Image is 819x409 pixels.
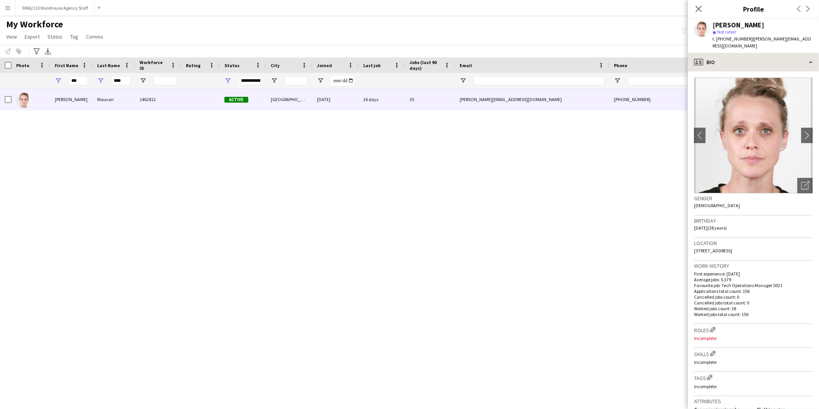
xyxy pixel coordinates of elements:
p: First experience: [DATE] [694,271,813,277]
span: City [271,63,280,68]
input: First Name Filter Input [69,76,88,85]
div: Mauvan [93,89,135,110]
span: [DEMOGRAPHIC_DATA] [694,203,740,208]
span: Rating [186,63,201,68]
p: Applications total count: 156 [694,288,813,294]
p: Cancelled jobs count: 0 [694,294,813,300]
p: Incomplete [694,335,813,341]
app-action-btn: Advanced filters [32,47,41,56]
button: Open Filter Menu [97,77,104,84]
span: Joined [317,63,332,68]
a: View [3,32,20,42]
img: Amy Mauvan [16,93,32,108]
input: Joined Filter Input [331,76,354,85]
h3: Gender [694,195,813,202]
a: Export [22,32,43,42]
span: Last job [363,63,381,68]
span: [DATE] (38 years) [694,225,727,231]
button: Open Filter Menu [140,77,147,84]
button: Open Filter Menu [55,77,62,84]
a: Comms [83,32,106,42]
span: Phone [614,63,627,68]
h3: Birthday [694,217,813,224]
div: [GEOGRAPHIC_DATA] [266,89,312,110]
h3: Skills [694,350,813,358]
h3: Tags [694,374,813,382]
div: [PERSON_NAME][EMAIL_ADDRESS][DOMAIN_NAME] [455,89,609,110]
a: Tag [67,32,81,42]
h3: Location [694,240,813,247]
div: 26 days [359,89,405,110]
span: View [6,33,17,40]
span: Not rated [717,29,736,35]
div: [PERSON_NAME] [50,89,93,110]
span: Status [47,33,62,40]
span: First Name [55,63,78,68]
div: 1462812 [135,89,181,110]
button: Open Filter Menu [460,77,467,84]
p: Incomplete [694,384,813,389]
span: Status [224,63,239,68]
button: Open Filter Menu [224,77,231,84]
span: My Workforce [6,19,63,30]
div: [PHONE_NUMBER] [609,89,708,110]
p: Worked jobs count: 38 [694,306,813,311]
span: Export [25,33,40,40]
span: Last Name [97,63,120,68]
button: Open Filter Menu [271,77,278,84]
input: Last Name Filter Input [111,76,130,85]
span: Active [224,97,248,103]
h3: Roles [694,326,813,334]
h3: Work history [694,262,813,269]
input: Email Filter Input [474,76,605,85]
input: Workforce ID Filter Input [153,76,177,85]
span: Photo [16,63,29,68]
div: 35 [405,89,455,110]
span: | [PERSON_NAME][EMAIL_ADDRESS][DOMAIN_NAME] [713,36,811,49]
span: Tag [70,33,78,40]
a: Status [44,32,66,42]
span: Email [460,63,472,68]
h3: Attributes [694,398,813,405]
span: [STREET_ADDRESS] [694,248,732,254]
p: Cancelled jobs total count: 0 [694,300,813,306]
span: Jobs (last 90 days) [410,59,441,71]
div: [PERSON_NAME] [713,22,764,29]
button: 9066/110 Warehouse Agency Staff [16,0,94,15]
div: Open photos pop-in [797,178,813,193]
p: Average jobs: 5.379 [694,277,813,282]
span: Workforce ID [140,59,167,71]
input: City Filter Input [285,76,308,85]
p: Worked jobs total count: 156 [694,311,813,317]
h3: Profile [688,4,819,14]
button: Open Filter Menu [614,77,621,84]
div: [DATE] [312,89,359,110]
div: Bio [688,53,819,71]
span: t. [PHONE_NUMBER] [713,36,753,42]
p: Favourite job: Tech Operations Manager 5021 [694,282,813,288]
img: Crew avatar or photo [694,78,813,193]
input: Phone Filter Input [628,76,703,85]
button: Open Filter Menu [317,77,324,84]
app-action-btn: Export XLSX [43,47,52,56]
p: Incomplete [694,359,813,365]
span: Comms [86,33,103,40]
